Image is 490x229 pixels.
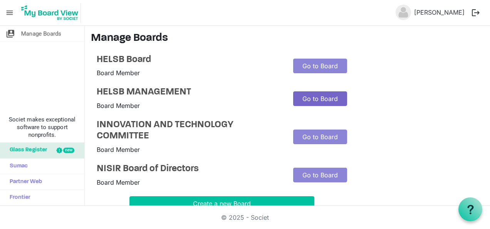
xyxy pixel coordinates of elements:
[97,87,282,98] a: HELSB MANAGEMENT
[6,26,15,41] span: switch_account
[97,54,282,66] a: HELSB Board
[97,69,140,77] span: Board Member
[19,3,81,22] img: My Board View Logo
[221,214,269,221] a: © 2025 - Societ
[97,178,140,186] span: Board Member
[293,91,347,106] a: Go to Board
[6,190,30,205] span: Frontier
[97,163,282,175] a: NISIR Board of Directors
[129,196,314,211] button: Create a new Board
[91,32,484,45] h3: Manage Boards
[63,148,74,153] div: new
[396,5,411,20] img: no-profile-picture.svg
[3,116,81,139] span: Societ makes exceptional software to support nonprofits.
[97,120,282,142] a: INNOVATION AND TECHNOLOGY COMMITTEE
[2,5,17,20] span: menu
[293,168,347,182] a: Go to Board
[411,5,468,20] a: [PERSON_NAME]
[97,102,140,109] span: Board Member
[293,59,347,73] a: Go to Board
[97,146,140,153] span: Board Member
[6,158,28,174] span: Sumac
[6,174,42,190] span: Partner Web
[6,143,47,158] span: Glass Register
[21,26,61,41] span: Manage Boards
[19,3,84,22] a: My Board View Logo
[293,130,347,144] a: Go to Board
[468,5,484,21] button: logout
